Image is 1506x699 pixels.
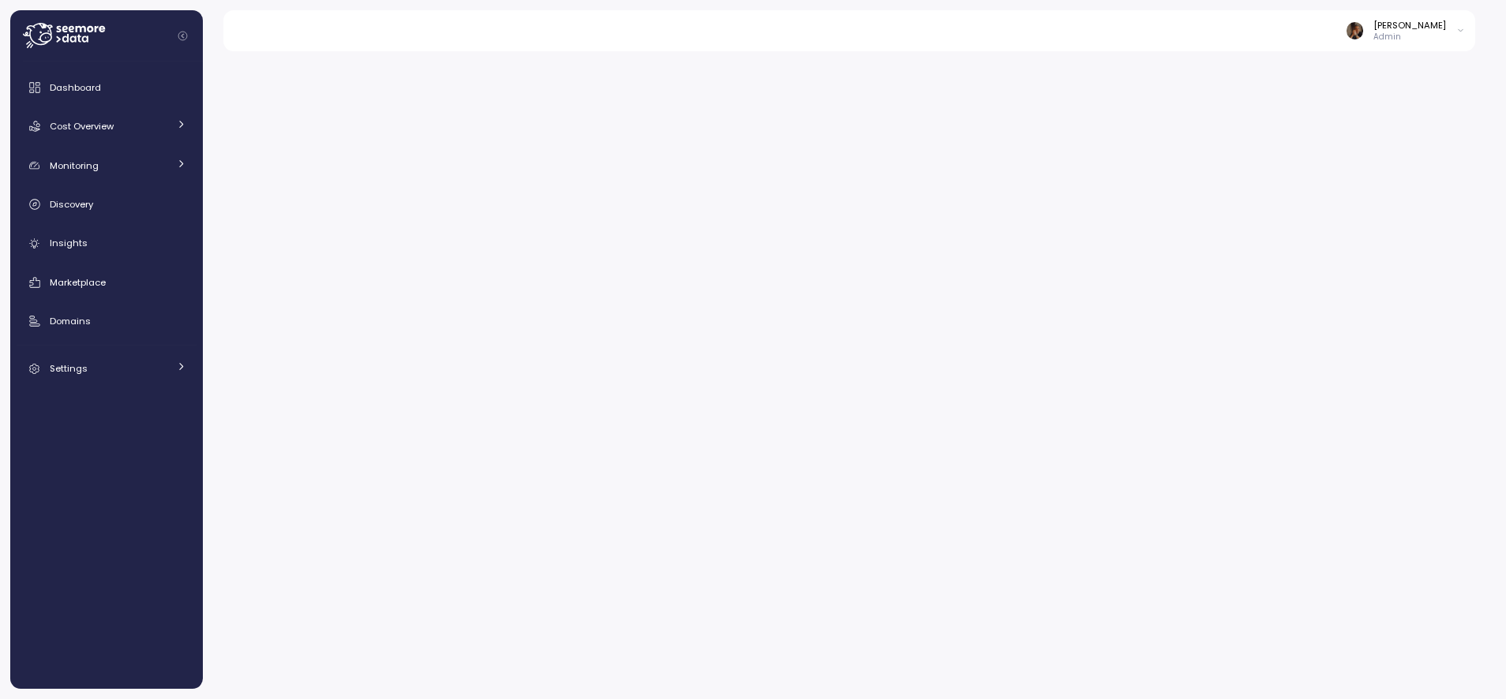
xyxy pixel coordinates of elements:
[17,150,197,181] a: Monitoring
[50,315,91,327] span: Domains
[17,267,197,298] a: Marketplace
[50,81,101,94] span: Dashboard
[50,198,93,211] span: Discovery
[1373,19,1446,32] div: [PERSON_NAME]
[50,120,114,133] span: Cost Overview
[17,72,197,103] a: Dashboard
[50,237,88,249] span: Insights
[1347,22,1363,39] img: ACg8ocLFKfaHXE38z_35D9oG4qLrdLeB_OJFy4BOGq8JL8YSOowJeg=s96-c
[17,228,197,260] a: Insights
[17,110,197,142] a: Cost Overview
[50,276,106,289] span: Marketplace
[50,159,99,172] span: Monitoring
[1373,32,1446,43] p: Admin
[17,305,197,337] a: Domains
[173,30,193,42] button: Collapse navigation
[17,353,197,384] a: Settings
[50,362,88,375] span: Settings
[17,189,197,220] a: Discovery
